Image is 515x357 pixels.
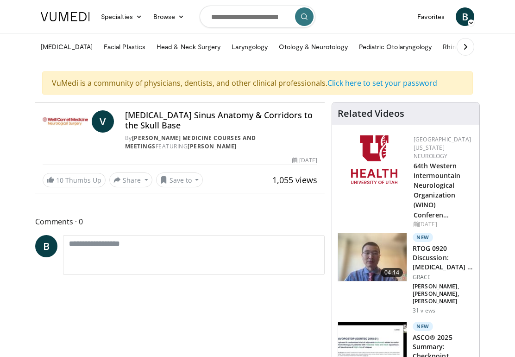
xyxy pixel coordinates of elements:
[414,220,472,229] div: [DATE]
[41,12,90,21] img: VuMedi Logo
[148,7,190,26] a: Browse
[272,174,317,185] span: 1,055 views
[338,233,407,281] img: 006fd91f-89fb-445a-a939-ffe898e241ab.150x105_q85_crop-smart_upscale.jpg
[125,134,256,150] a: [PERSON_NAME] Medicine Courses and Meetings
[351,135,397,184] img: f6362829-b0a3-407d-a044-59546adfd345.png.150x105_q85_autocrop_double_scale_upscale_version-0.2.png
[413,307,435,314] p: 31 views
[188,142,237,150] a: [PERSON_NAME]
[413,322,433,331] p: New
[412,7,450,26] a: Favorites
[98,38,151,56] a: Facial Plastics
[35,235,57,257] a: B
[125,110,317,130] h4: [MEDICAL_DATA] Sinus Anatomy & Corridors to the Skull Base
[156,172,203,187] button: Save to
[292,156,317,165] div: [DATE]
[413,244,474,272] h3: RTOG 0920 Discussion: [MEDICAL_DATA] + Radiation in Intermediate-Risk H&N…
[109,172,152,187] button: Share
[273,38,353,56] a: Otology & Neurotology
[327,78,437,88] a: Click here to set your password
[95,7,148,26] a: Specialties
[353,38,438,56] a: Pediatric Otolaryngology
[200,6,315,28] input: Search topics, interventions
[437,38,506,56] a: Rhinology & Allergy
[43,173,106,187] a: 10 Thumbs Up
[92,110,114,133] a: V
[42,71,473,95] div: VuMedi is a community of physicians, dentists, and other clinical professionals.
[338,233,474,314] a: 04:14 New RTOG 0920 Discussion: [MEDICAL_DATA] + Radiation in Intermediate-Risk H&N… GRACE [PERSO...
[35,38,98,56] a: [MEDICAL_DATA]
[413,233,433,242] p: New
[338,108,404,119] h4: Related Videos
[413,283,474,305] p: [PERSON_NAME], [PERSON_NAME], [PERSON_NAME]
[413,274,474,281] p: GRACE
[414,161,460,219] a: 64th Western Intermountain Neurological Organization (WINO) Conferen…
[151,38,226,56] a: Head & Neck Surgery
[456,7,474,26] a: B
[56,176,63,185] span: 10
[125,134,317,151] div: By FEATURING
[35,216,325,228] span: Comments 0
[414,135,471,160] a: [GEOGRAPHIC_DATA][US_STATE] Neurology
[381,268,403,277] span: 04:14
[226,38,273,56] a: Laryngology
[43,110,88,133] img: Weill Cornell Medicine Courses and Meetings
